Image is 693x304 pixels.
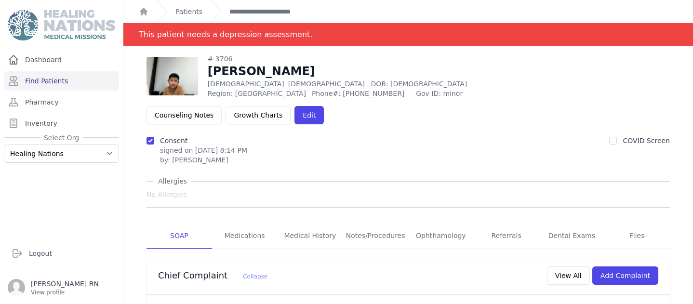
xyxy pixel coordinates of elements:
a: Files [604,223,670,249]
span: No Allergies [147,190,187,199]
a: Inventory [4,114,119,133]
span: Allergies [154,176,191,186]
div: by: [PERSON_NAME] [160,155,247,165]
button: Counseling Notes [147,106,222,124]
span: Select Org [40,133,83,143]
a: Growth Charts [226,106,291,124]
div: # 3706 [208,54,520,64]
span: Region: [GEOGRAPHIC_DATA] [208,89,306,98]
a: Pharmacy [4,93,119,112]
a: Dashboard [4,50,119,69]
a: Referrals [474,223,539,249]
img: Medical Missions EMR [8,10,115,40]
a: Medical History [278,223,343,249]
label: Consent [160,137,187,145]
a: Dental Exams [539,223,605,249]
button: View All [547,266,590,285]
a: SOAP [147,223,212,249]
a: Notes/Procedures [343,223,408,249]
p: signed on [DATE] 8:14 PM [160,145,247,155]
a: Medications [212,223,278,249]
h3: Chief Complaint [158,270,267,281]
p: [DEMOGRAPHIC_DATA] [208,79,520,89]
span: Gov ID: minor [416,89,520,98]
h1: [PERSON_NAME] [208,64,520,79]
a: Ophthamology [408,223,474,249]
a: Patients [175,7,202,16]
nav: Tabs [147,223,670,249]
div: Notification [123,23,693,46]
button: Add Complaint [592,266,658,285]
img: 7eyEB7o1KaxnG+bPjJxT7R2DhJI9Yh1vl6XcgpYmPLC8Klhp5Siu1uz3e+810+9TOfZFI3+HZeQK9gdP8PZZo57Ad+YlAAAAA... [147,57,198,95]
p: View profile [31,289,99,296]
a: Find Patients [4,71,119,91]
label: COVID Screen [623,137,670,145]
div: This patient needs a depression assessment. [139,23,312,46]
span: Phone#: [PHONE_NUMBER] [312,89,410,98]
a: Logout [8,244,115,263]
span: [DEMOGRAPHIC_DATA] [288,80,365,88]
span: DOB: [DEMOGRAPHIC_DATA] [371,80,467,88]
a: [PERSON_NAME] RN View profile [8,279,115,296]
p: [PERSON_NAME] RN [31,279,99,289]
span: Collapse [243,273,267,280]
a: Edit [294,106,324,124]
